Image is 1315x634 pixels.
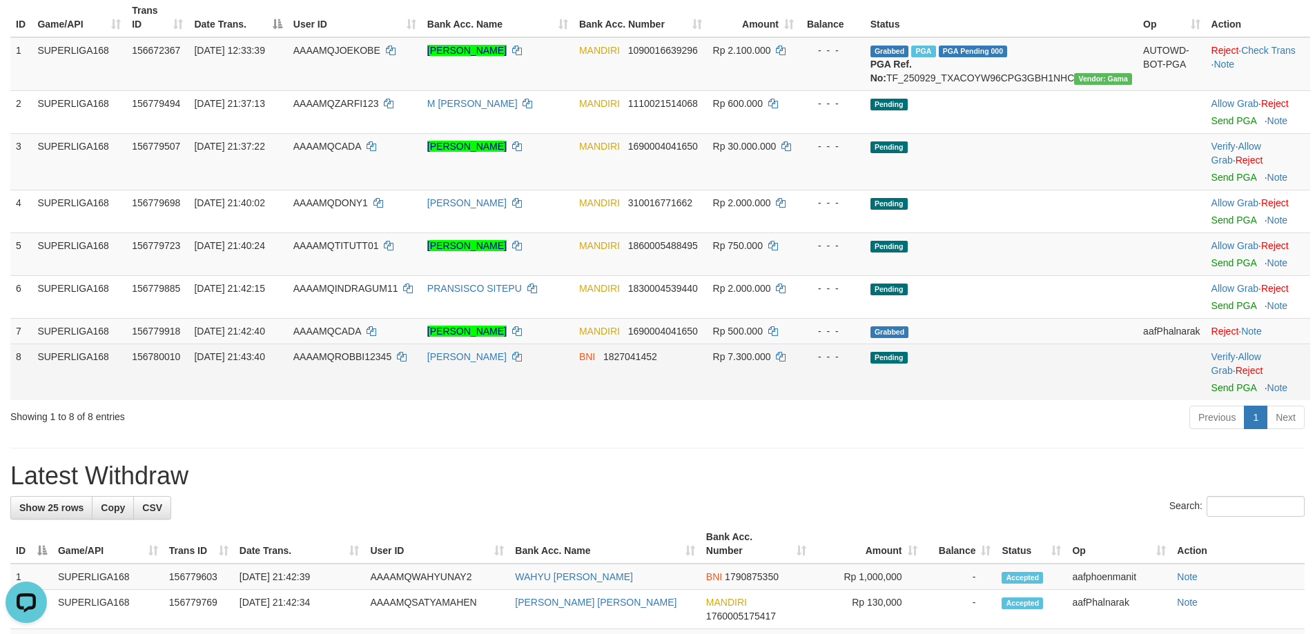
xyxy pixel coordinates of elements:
span: [DATE] 21:42:15 [194,283,264,294]
span: [DATE] 21:40:02 [194,197,264,208]
th: ID: activate to sort column descending [10,524,52,564]
span: MANDIRI [579,240,620,251]
td: [DATE] 21:42:39 [234,564,365,590]
span: Copy 310016771662 to clipboard [628,197,692,208]
span: CSV [142,502,162,513]
td: 6 [10,275,32,318]
span: 156779885 [132,283,180,294]
span: Rp 30.000.000 [713,141,777,152]
span: Copy 1690004041650 to clipboard [628,326,698,337]
span: 156779507 [132,141,180,152]
td: AUTOWD-BOT-PGA [1138,37,1206,91]
td: SUPERLIGA168 [32,232,126,275]
a: PRANSISCO SITEPU [427,283,522,294]
td: aafPhalnarak [1066,590,1171,629]
h1: Latest Withdraw [10,462,1305,490]
td: SUPERLIGA168 [52,590,164,629]
span: Pending [870,241,908,252]
th: Trans ID: activate to sort column ascending [164,524,234,564]
td: · [1206,190,1310,232]
a: Send PGA [1211,300,1256,311]
th: Op: activate to sort column ascending [1066,524,1171,564]
td: [DATE] 21:42:34 [234,590,365,629]
td: · [1206,275,1310,318]
a: Send PGA [1211,257,1256,268]
td: 8 [10,344,32,400]
div: - - - [805,324,859,338]
a: Note [1267,172,1288,183]
span: Copy 1110021514068 to clipboard [628,98,698,109]
td: TF_250929_TXACOYW96CPG3GBH1NHC [865,37,1138,91]
a: Send PGA [1211,382,1256,393]
span: MANDIRI [579,98,620,109]
td: · · [1206,133,1310,190]
a: Show 25 rows [10,496,92,519]
span: AAAAMQZARFI123 [293,98,379,109]
a: Verify [1211,141,1236,152]
td: 1 [10,37,32,91]
div: - - - [805,196,859,210]
td: - [923,590,997,629]
span: · [1211,240,1261,251]
span: Copy [101,502,125,513]
span: [DATE] 21:37:22 [194,141,264,152]
div: - - - [805,97,859,110]
a: Send PGA [1211,115,1256,126]
span: PGA Pending [939,46,1008,57]
a: Reject [1261,283,1289,294]
span: MANDIRI [706,597,747,608]
div: - - - [805,281,859,295]
a: Note [1214,59,1235,70]
th: Bank Acc. Number: activate to sort column ascending [701,524,812,564]
td: AAAAMQWAHYUNAY2 [364,564,509,590]
td: 156779769 [164,590,234,629]
button: Open LiveChat chat widget [6,6,47,47]
span: Rp 2.000.000 [713,197,771,208]
span: AAAAMQJOEKOBE [293,45,380,56]
td: AAAAMQSATYAMAHEN [364,590,509,629]
a: WAHYU [PERSON_NAME] [515,571,633,582]
a: Check Trans [1241,45,1296,56]
a: Reject [1261,98,1289,109]
a: Reject [1236,155,1263,166]
span: Marked by aafsengchandara [911,46,935,57]
th: Date Trans.: activate to sort column ascending [234,524,365,564]
th: Action [1171,524,1305,564]
a: CSV [133,496,171,519]
div: Showing 1 to 8 of 8 entries [10,404,538,424]
span: Copy 1090016639296 to clipboard [628,45,698,56]
span: Copy 1690004041650 to clipboard [628,141,698,152]
td: 7 [10,318,32,344]
span: Pending [870,198,908,210]
td: · [1206,90,1310,133]
span: Copy 1790875350 to clipboard [725,571,779,582]
a: Reject [1211,326,1239,337]
span: AAAAMQCADA [293,326,361,337]
span: · [1211,351,1261,376]
a: Reject [1236,365,1263,376]
label: Search: [1169,496,1305,517]
a: Reject [1211,45,1239,56]
a: Allow Grab [1211,141,1261,166]
td: SUPERLIGA168 [32,275,126,318]
td: SUPERLIGA168 [52,564,164,590]
span: BNI [706,571,722,582]
a: Allow Grab [1211,351,1261,376]
td: SUPERLIGA168 [32,344,126,400]
span: [DATE] 21:42:40 [194,326,264,337]
th: Status: activate to sort column ascending [996,524,1066,564]
span: Copy 1830004539440 to clipboard [628,283,698,294]
td: SUPERLIGA168 [32,90,126,133]
span: Copy 1760005175417 to clipboard [706,611,776,622]
b: PGA Ref. No: [870,59,912,83]
span: Grabbed [870,326,909,338]
a: [PERSON_NAME] [427,197,507,208]
span: 156779723 [132,240,180,251]
a: Send PGA [1211,215,1256,226]
span: Copy 1860005488495 to clipboard [628,240,698,251]
a: Note [1267,257,1288,268]
span: Rp 600.000 [713,98,763,109]
a: Next [1267,406,1305,429]
span: Show 25 rows [19,502,84,513]
div: - - - [805,43,859,57]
